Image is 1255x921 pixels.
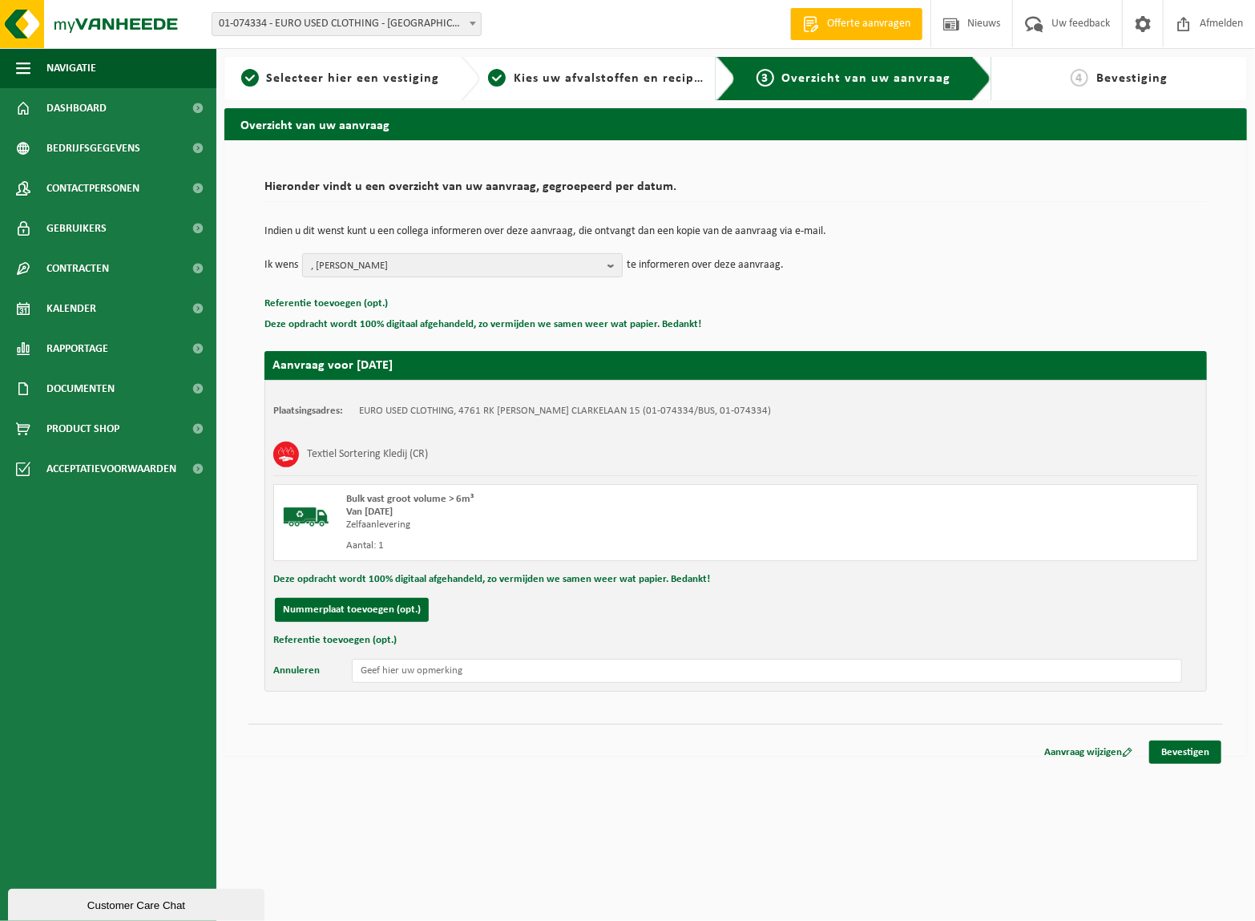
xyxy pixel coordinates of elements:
span: Contracten [46,248,109,289]
span: Product Shop [46,409,119,449]
span: Bevestiging [1096,72,1168,85]
strong: Van [DATE] [346,507,393,517]
h2: Hieronder vindt u een overzicht van uw aanvraag, gegroepeerd per datum. [264,180,1207,202]
span: Navigatie [46,48,96,88]
span: Acceptatievoorwaarden [46,449,176,489]
span: Bedrijfsgegevens [46,128,140,168]
span: Overzicht van uw aanvraag [782,72,951,85]
p: Indien u dit wenst kunt u een collega informeren over deze aanvraag, die ontvangt dan een kopie v... [264,226,1207,237]
a: 2Kies uw afvalstoffen en recipiënten [488,69,704,88]
button: Referentie toevoegen (opt.) [264,293,388,314]
input: Geef hier uw opmerking [352,659,1182,683]
button: Annuleren [273,659,320,683]
span: , [PERSON_NAME] [311,254,601,278]
button: Deze opdracht wordt 100% digitaal afgehandeld, zo vermijden we samen weer wat papier. Bedankt! [273,569,710,590]
span: Kalender [46,289,96,329]
button: Nummerplaat toevoegen (opt.) [275,598,429,622]
img: BL-SO-LV.png [282,493,330,541]
button: Deze opdracht wordt 100% digitaal afgehandeld, zo vermijden we samen weer wat papier. Bedankt! [264,314,701,335]
div: Zelfaanlevering [346,519,800,531]
button: , [PERSON_NAME] [302,253,623,277]
strong: Aanvraag voor [DATE] [272,359,393,372]
h2: Overzicht van uw aanvraag [224,108,1247,139]
td: EURO USED CLOTHING, 4761 RK [PERSON_NAME] CLARKELAAN 15 (01-074334/BUS, 01-074334) [359,405,771,418]
strong: Plaatsingsadres: [273,406,343,416]
div: Aantal: 1 [346,539,800,552]
span: Documenten [46,369,115,409]
span: 01-074334 - EURO USED CLOTHING - ZEVENBERGEN [212,13,481,35]
span: Offerte aanvragen [823,16,914,32]
p: Ik wens [264,253,298,277]
span: Dashboard [46,88,107,128]
h3: Textiel Sortering Kledij (CR) [307,442,428,467]
iframe: chat widget [8,886,268,921]
p: te informeren over deze aanvraag. [627,253,784,277]
span: Bulk vast groot volume > 6m³ [346,494,474,504]
span: 2 [488,69,506,87]
span: Gebruikers [46,208,107,248]
span: Kies uw afvalstoffen en recipiënten [514,72,734,85]
span: 01-074334 - EURO USED CLOTHING - ZEVENBERGEN [212,12,482,36]
span: 3 [757,69,774,87]
span: Rapportage [46,329,108,369]
a: Aanvraag wijzigen [1032,741,1144,764]
a: Offerte aanvragen [790,8,922,40]
span: 4 [1071,69,1088,87]
a: 1Selecteer hier een vestiging [232,69,448,88]
span: Selecteer hier een vestiging [267,72,440,85]
span: Contactpersonen [46,168,139,208]
button: Referentie toevoegen (opt.) [273,630,397,651]
span: 1 [241,69,259,87]
a: Bevestigen [1149,741,1221,764]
